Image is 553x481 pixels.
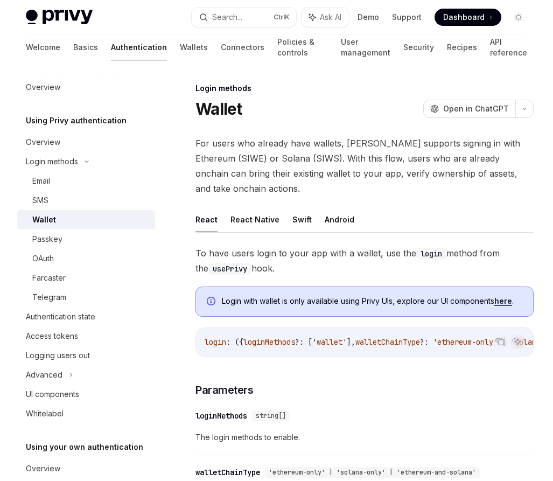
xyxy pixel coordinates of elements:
span: Open in ChatGPT [443,103,509,114]
code: usePrivy [208,263,251,275]
div: loginMethods [195,410,247,421]
a: Welcome [26,34,60,60]
span: '], [342,337,355,347]
a: Policies & controls [277,34,328,60]
div: OAuth [32,252,54,265]
span: Dashboard [443,12,485,23]
span: ?: ' [420,337,437,347]
span: solana [515,337,541,347]
span: Ask AI [320,12,341,23]
code: login [416,248,446,260]
div: Passkey [32,233,62,246]
a: Overview [17,78,155,97]
a: Whitelabel [17,404,155,423]
div: Authentication state [26,310,95,323]
a: User management [341,34,390,60]
div: Overview [26,81,60,94]
span: - [472,337,476,347]
div: Search... [212,11,242,24]
a: Dashboard [435,9,501,26]
a: Basics [73,34,98,60]
h5: Using your own authentication [26,441,143,454]
div: Login methods [195,83,534,94]
a: Wallet [17,210,155,229]
a: Access tokens [17,326,155,346]
span: The login methods to enable. [195,431,534,444]
h5: Using Privy authentication [26,114,127,127]
svg: Info [207,297,218,308]
a: Support [392,12,422,23]
button: Toggle dark mode [510,9,527,26]
span: For users who already have wallets, [PERSON_NAME] supports signing in with Ethereum (SIWE) or Sol... [195,136,534,196]
span: Login with wallet is only available using Privy UIs, explore our UI components . [222,296,522,306]
div: Overview [26,136,60,149]
a: Authentication state [17,307,155,326]
div: Telegram [32,291,66,304]
a: Demo [358,12,379,23]
button: Android [325,207,354,232]
div: Logging users out [26,349,90,362]
a: OAuth [17,249,155,268]
span: To have users login to your app with a wallet, use the method from the hook. [195,246,534,276]
a: here [494,296,512,306]
div: Whitelabel [26,407,64,420]
a: Overview [17,133,155,152]
a: SMS [17,191,155,210]
span: wallet [317,337,342,347]
a: Passkey [17,229,155,249]
button: Open in ChatGPT [423,100,515,118]
span: only [476,337,493,347]
button: Ask AI [510,334,524,348]
button: React Native [230,207,279,232]
span: ?: [' [295,337,317,347]
h1: Wallet [195,99,242,118]
div: Email [32,175,50,187]
button: React [195,207,218,232]
a: Security [403,34,434,60]
div: UI components [26,388,79,401]
a: Email [17,171,155,191]
span: : ({ [226,337,243,347]
a: Connectors [221,34,264,60]
img: light logo [26,10,93,25]
button: Ask AI [302,8,349,27]
span: Parameters [195,382,253,398]
a: Authentication [111,34,167,60]
div: Login methods [26,155,78,168]
a: Telegram [17,288,155,307]
span: login [205,337,226,347]
div: Farcaster [32,271,66,284]
a: UI components [17,385,155,404]
div: Advanced [26,368,62,381]
div: Access tokens [26,330,78,343]
div: Wallet [32,213,56,226]
a: Wallets [180,34,208,60]
a: Recipes [447,34,477,60]
button: Swift [292,207,312,232]
div: Overview [26,462,60,475]
a: Overview [17,459,155,478]
div: walletChainType [195,467,260,478]
span: ethereum [437,337,472,347]
button: Copy the contents from the code block [493,334,507,348]
span: walletChainType [355,337,420,347]
a: Logging users out [17,346,155,365]
span: 'ethereum-only' | 'solana-only' | 'ethereum-and-solana' [269,468,476,477]
a: API reference [490,34,527,60]
a: Farcaster [17,268,155,288]
span: Ctrl K [274,13,290,22]
button: Search...CtrlK [192,8,296,27]
div: SMS [32,194,48,207]
span: loginMethods [243,337,295,347]
span: string[] [256,412,286,420]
